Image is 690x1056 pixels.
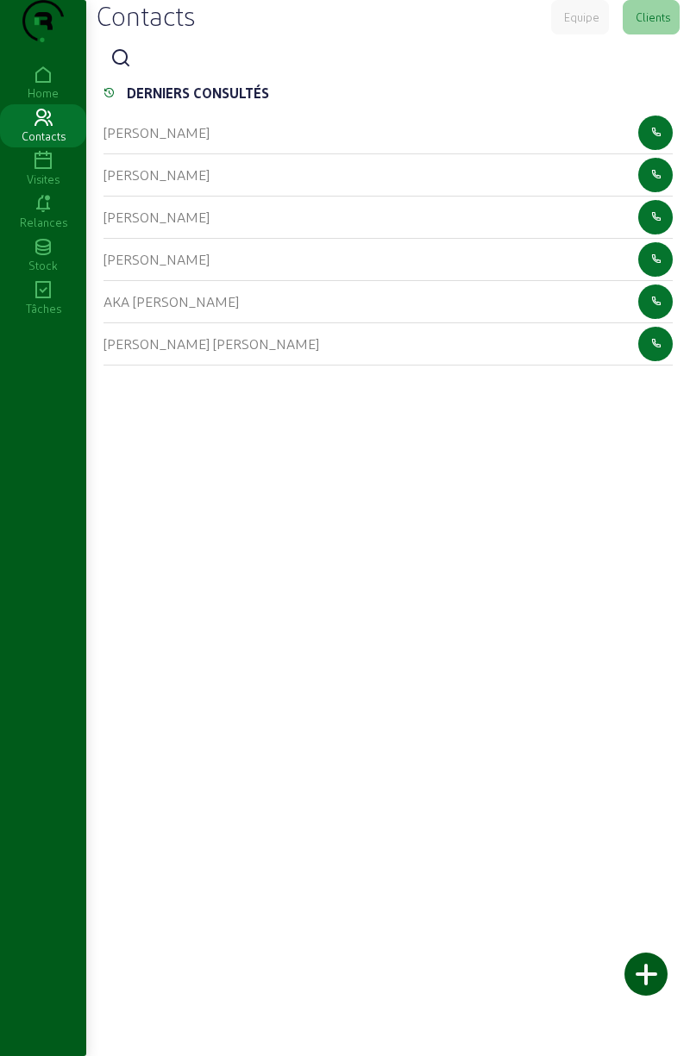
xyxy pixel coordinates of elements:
div: Equipe [564,9,599,25]
cam-list-title: [PERSON_NAME] [103,166,210,183]
cam-list-title: [PERSON_NAME] [103,251,210,267]
cam-list-title: [PERSON_NAME] [103,124,210,141]
cam-list-title: [PERSON_NAME] [103,209,210,225]
div: Clients [636,9,670,25]
cam-list-title: AKA [PERSON_NAME] [103,293,239,309]
div: DERNIERS CONSULTÉS [127,83,269,103]
cam-list-title: [PERSON_NAME] [PERSON_NAME] [103,335,319,352]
